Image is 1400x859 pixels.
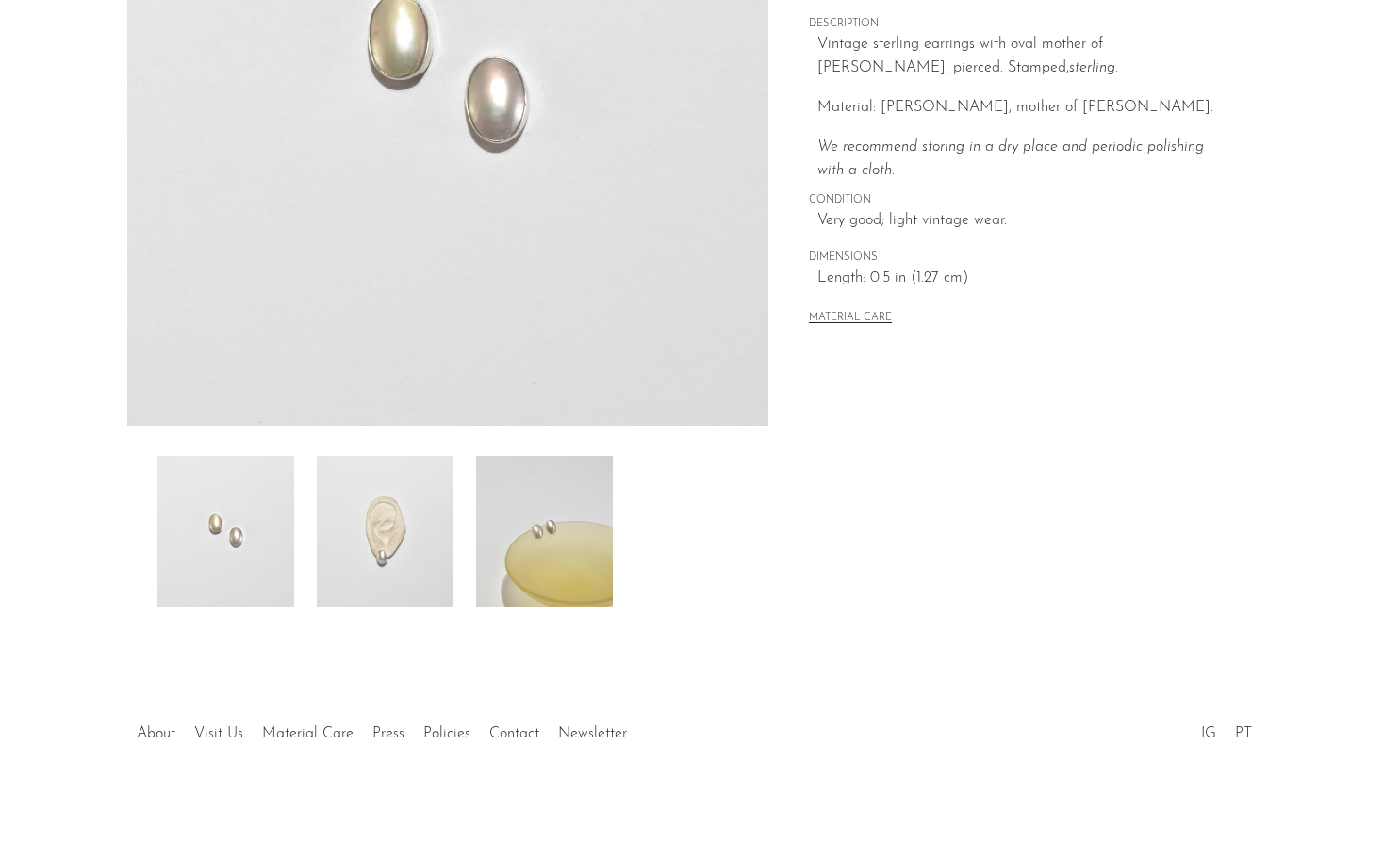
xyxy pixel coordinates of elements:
[157,456,294,607] img: Oval Mother of Pearl Earrings
[809,192,1233,209] span: CONDITION
[1069,60,1118,75] em: sterling.
[194,726,243,741] a: Visit Us
[817,33,1233,81] p: Vintage sterling earrings with oval mother of [PERSON_NAME], pierced. Stamped,
[809,250,1233,267] span: DIMENSIONS
[262,726,354,741] a: Material Care
[817,267,1233,291] span: Length: 0.5 in (1.27 cm)
[372,726,404,741] a: Press
[137,726,175,741] a: About
[809,16,1233,33] span: DESCRIPTION
[1201,726,1216,741] a: IG
[817,209,1233,234] span: Very good; light vintage wear.
[476,456,613,607] img: Oval Mother of Pearl Earrings
[489,726,539,741] a: Contact
[127,711,636,747] ul: Quick links
[1192,711,1261,747] ul: Social Medias
[317,456,453,607] img: Oval Mother of Pearl Earrings
[817,139,1204,179] i: We recommend storing in a dry place and periodic polishing with a cloth.
[817,96,1233,121] p: Material: [PERSON_NAME], mother of [PERSON_NAME].
[1235,726,1252,741] a: PT
[809,312,892,326] button: MATERIAL CARE
[423,726,470,741] a: Policies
